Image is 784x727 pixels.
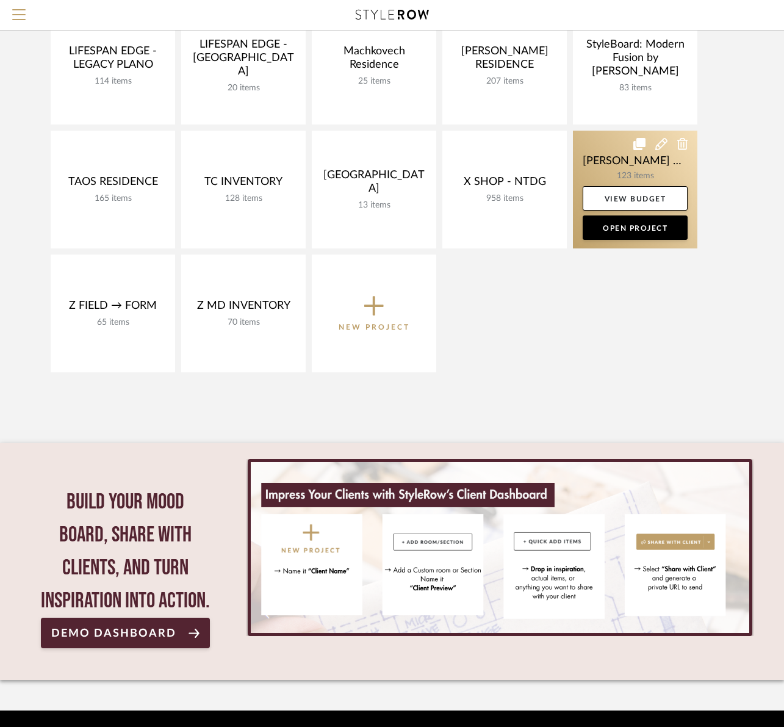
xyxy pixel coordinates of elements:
img: StyleRow_Client_Dashboard_Banner__1_.png [251,462,749,633]
button: New Project [312,255,436,372]
div: LIFESPAN EDGE - LEGACY PLANO [60,45,165,76]
div: 83 items [583,83,688,93]
div: Build your mood board, share with clients, and turn inspiration into action. [41,486,210,618]
div: [GEOGRAPHIC_DATA] [322,168,426,200]
div: 20 items [191,83,296,93]
div: 0 [246,459,753,636]
div: Z FIELD → FORM [60,299,165,317]
div: 65 items [60,317,165,328]
div: 70 items [191,317,296,328]
div: [PERSON_NAME] RESIDENCE [452,45,557,76]
a: Demo Dashboard [41,618,210,648]
div: 13 items [322,200,426,211]
div: 114 items [60,76,165,87]
div: TAOS RESIDENCE [60,175,165,194]
div: StyleBoard: Modern Fusion by [PERSON_NAME] [583,38,688,83]
div: X SHOP - NTDG [452,175,557,194]
div: Machkovech Residence [322,45,426,76]
a: View Budget [583,186,688,211]
a: Open Project [583,215,688,240]
div: LIFESPAN EDGE - [GEOGRAPHIC_DATA] [191,38,296,83]
div: 958 items [452,194,557,204]
div: TC INVENTORY [191,175,296,194]
div: 25 items [322,76,426,87]
div: 128 items [191,194,296,204]
p: New Project [339,321,410,333]
span: Demo Dashboard [51,628,176,639]
div: Z MD INVENTORY [191,299,296,317]
div: 207 items [452,76,557,87]
div: 165 items [60,194,165,204]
